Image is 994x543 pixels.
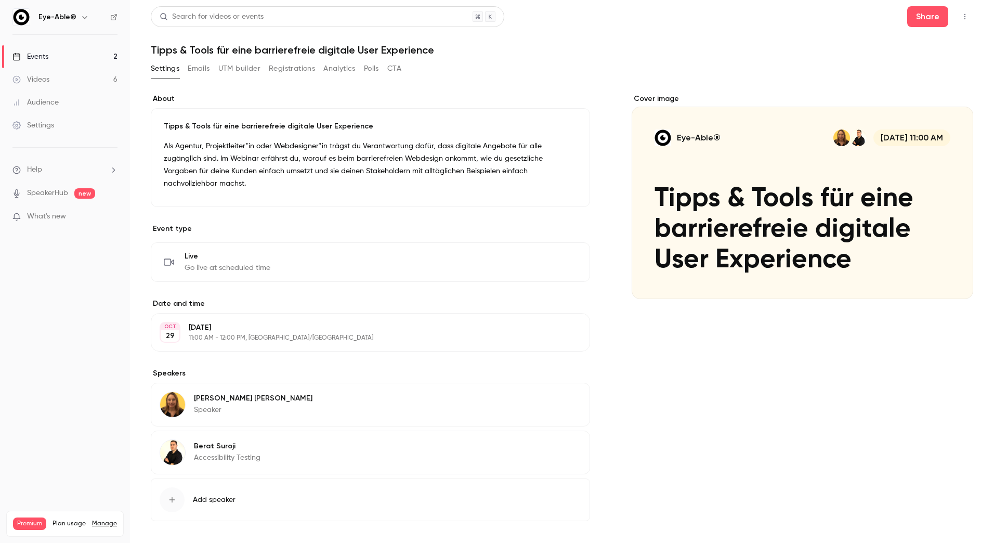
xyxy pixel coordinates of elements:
[194,452,260,463] p: Accessibility Testing
[907,6,948,27] button: Share
[13,518,46,530] span: Premium
[151,224,590,234] p: Event type
[185,251,270,262] span: Live
[185,263,270,273] span: Go live at scheduled time
[194,393,312,404] p: [PERSON_NAME] [PERSON_NAME]
[151,299,590,309] label: Date and time
[387,60,401,77] button: CTA
[151,60,179,77] button: Settings
[12,51,48,62] div: Events
[53,520,86,528] span: Plan usage
[27,211,66,222] span: What's new
[161,323,179,330] div: OCT
[151,368,590,379] label: Speakers
[151,383,590,426] div: Veronika Winkler[PERSON_NAME] [PERSON_NAME]Speaker
[632,94,973,299] section: Cover image
[166,331,175,341] p: 29
[364,60,379,77] button: Polls
[38,12,76,22] h6: Eye-Able®
[194,405,312,415] p: Speaker
[12,97,59,108] div: Audience
[74,188,95,199] span: new
[218,60,260,77] button: UTM builder
[151,479,590,521] button: Add speaker
[12,74,49,85] div: Videos
[632,94,973,104] label: Cover image
[164,121,577,132] p: Tipps & Tools für eine barrierefreie digitale User Experience
[151,44,973,56] h1: Tipps & Tools für eine barrierefreie digitale User Experience
[160,11,264,22] div: Search for videos or events
[151,94,590,104] label: About
[92,520,117,528] a: Manage
[13,9,30,25] img: Eye-Able®
[12,164,117,175] li: help-dropdown-opener
[189,322,535,333] p: [DATE]
[323,60,356,77] button: Analytics
[164,140,577,190] p: Als Agentur, Projektleiter*in oder Webdesigner*in trägst du Verantwortung dafür, dass digitale An...
[27,164,42,175] span: Help
[193,495,236,505] span: Add speaker
[27,188,68,199] a: SpeakerHub
[151,431,590,474] div: Berat SurojiBerat SurojiAccessibility Testing
[189,334,535,342] p: 11:00 AM - 12:00 PM, [GEOGRAPHIC_DATA]/[GEOGRAPHIC_DATA]
[160,392,185,417] img: Veronika Winkler
[269,60,315,77] button: Registrations
[194,441,260,451] p: Berat Suroji
[160,440,185,465] img: Berat Suroji
[12,120,54,131] div: Settings
[188,60,210,77] button: Emails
